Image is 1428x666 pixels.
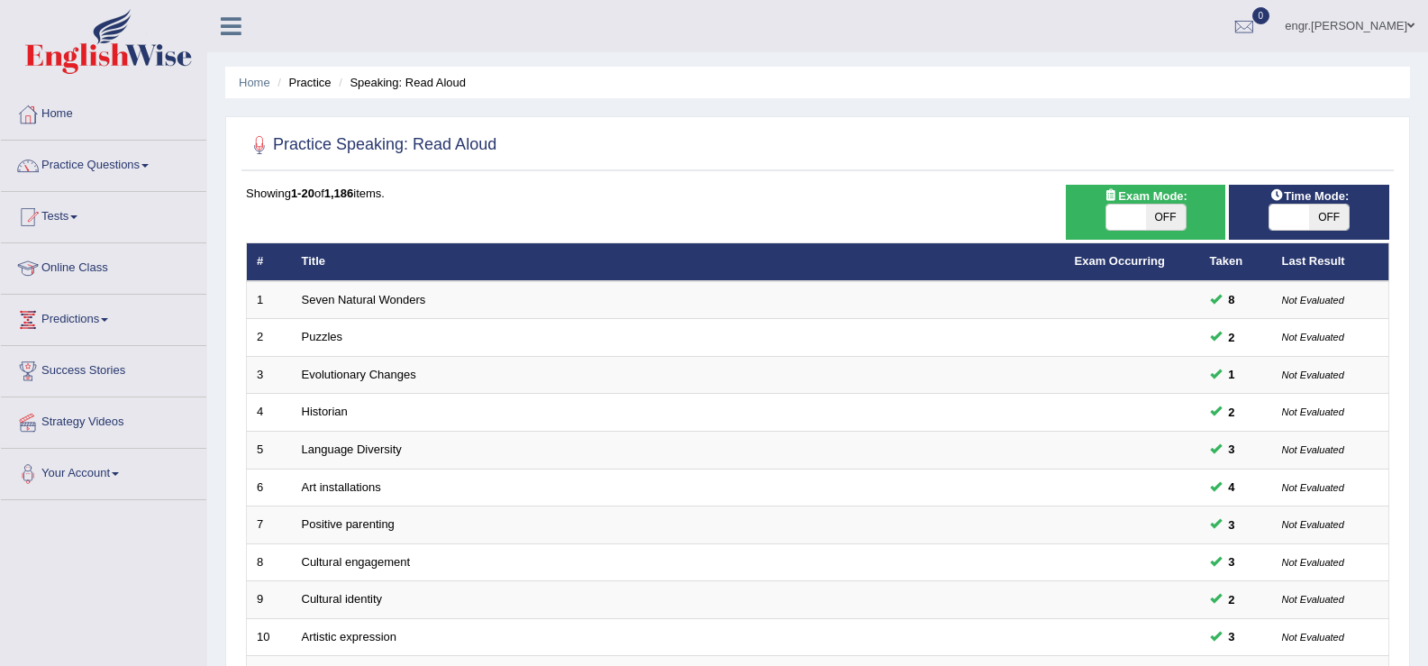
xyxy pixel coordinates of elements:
span: You can still take this question [1222,328,1242,347]
td: 7 [247,506,292,544]
b: 1,186 [324,187,354,200]
small: Not Evaluated [1282,519,1344,530]
a: Historian [302,405,348,418]
a: Art installations [302,480,381,494]
b: 1-20 [291,187,314,200]
a: Online Class [1,243,206,288]
a: Predictions [1,295,206,340]
td: 9 [247,581,292,619]
a: Home [239,76,270,89]
span: You can still take this question [1222,365,1242,384]
div: Show exams occurring in exams [1066,185,1226,240]
td: 5 [247,432,292,470]
td: 3 [247,356,292,394]
li: Practice [273,74,331,91]
td: 6 [247,469,292,506]
a: Tests [1,192,206,237]
span: OFF [1309,205,1349,230]
span: You can still take this question [1222,515,1242,534]
span: You can still take this question [1222,590,1242,609]
a: Seven Natural Wonders [302,293,426,306]
a: Positive parenting [302,517,395,531]
small: Not Evaluated [1282,557,1344,568]
span: You can still take this question [1222,403,1242,422]
small: Not Evaluated [1282,632,1344,643]
td: 4 [247,394,292,432]
td: 2 [247,319,292,357]
a: Language Diversity [302,442,402,456]
td: 8 [247,543,292,581]
a: Cultural identity [302,592,383,606]
span: You can still take this question [1222,290,1242,309]
span: OFF [1146,205,1186,230]
div: Showing of items. [246,185,1389,202]
a: Home [1,89,206,134]
small: Not Evaluated [1282,482,1344,493]
h2: Practice Speaking: Read Aloud [246,132,496,159]
span: You can still take this question [1222,440,1242,459]
a: Puzzles [302,330,343,343]
a: Strategy Videos [1,397,206,442]
a: Your Account [1,449,206,494]
span: You can still take this question [1222,627,1242,646]
span: You can still take this question [1222,552,1242,571]
th: # [247,243,292,281]
td: 10 [247,618,292,656]
a: Cultural engagement [302,555,411,569]
small: Not Evaluated [1282,295,1344,306]
td: 1 [247,281,292,319]
li: Speaking: Read Aloud [334,74,466,91]
span: Exam Mode: [1096,187,1194,205]
a: Evolutionary Changes [302,368,416,381]
small: Not Evaluated [1282,369,1344,380]
small: Not Evaluated [1282,332,1344,342]
small: Not Evaluated [1282,406,1344,417]
th: Last Result [1272,243,1389,281]
a: Artistic expression [302,630,396,643]
a: Success Stories [1,346,206,391]
small: Not Evaluated [1282,594,1344,605]
a: Exam Occurring [1075,254,1165,268]
span: Time Mode: [1262,187,1356,205]
th: Title [292,243,1065,281]
span: 0 [1252,7,1270,24]
a: Practice Questions [1,141,206,186]
th: Taken [1200,243,1272,281]
small: Not Evaluated [1282,444,1344,455]
span: You can still take this question [1222,478,1242,497]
